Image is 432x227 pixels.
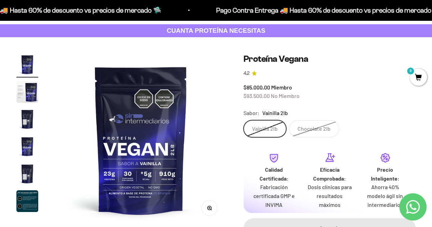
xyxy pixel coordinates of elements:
mark: 0 [406,67,415,75]
button: Enviar [111,102,141,114]
span: Enviar [112,102,141,114]
img: Proteína Vegana [16,54,38,75]
img: Proteína Vegana [55,54,227,226]
button: Ir al artículo 5 [16,163,38,187]
p: Pago Contra Entrega 🚚 Hasta 60% de descuento vs precios de mercado 🛸 [193,5,418,16]
img: Proteína Vegana [16,163,38,185]
div: Un mejor precio [8,87,141,99]
img: Proteína Vegana [16,108,38,130]
div: Más información sobre los ingredientes [8,32,141,44]
img: Proteína Vegana [16,190,38,212]
h1: Proteína Vegana [243,54,416,64]
img: Proteína Vegana [16,136,38,157]
strong: CUANTA PROTEÍNA NECESITAS [167,27,265,34]
strong: Precio Inteligente: [371,166,400,182]
div: Un video del producto [8,73,141,85]
img: Proteína Vegana [16,81,38,103]
strong: Eficacia Comprobada: [313,166,346,182]
span: Miembro [271,84,292,90]
p: Dosis clínicas para resultados máximos [307,183,352,209]
div: Reseñas de otros clientes [8,46,141,58]
p: Fabricación certificada GMP e INVIMA [252,183,296,209]
a: 0 [410,74,427,82]
span: 4.2 [243,70,250,77]
span: $93.500,00 [243,93,270,99]
span: Vainilla 2lb [262,109,288,117]
legend: Sabor: [243,109,260,117]
button: Ir al artículo 4 [16,136,38,159]
span: $85.000,00 [243,84,270,90]
button: Ir al artículo 1 [16,54,38,77]
span: No Miembro [271,93,299,99]
a: 4.24.2 de 5.0 estrellas [243,70,416,77]
p: ¿Qué te haría sentir más seguro de comprar este producto? [8,11,141,27]
button: Ir al artículo 6 [16,190,38,214]
p: Ahorra 40% modelo ágil sin intermediarios [363,183,407,209]
button: Ir al artículo 2 [16,81,38,105]
strong: Calidad Certificada: [259,166,288,182]
button: Ir al artículo 3 [16,108,38,132]
div: Una promoción especial [8,60,141,72]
